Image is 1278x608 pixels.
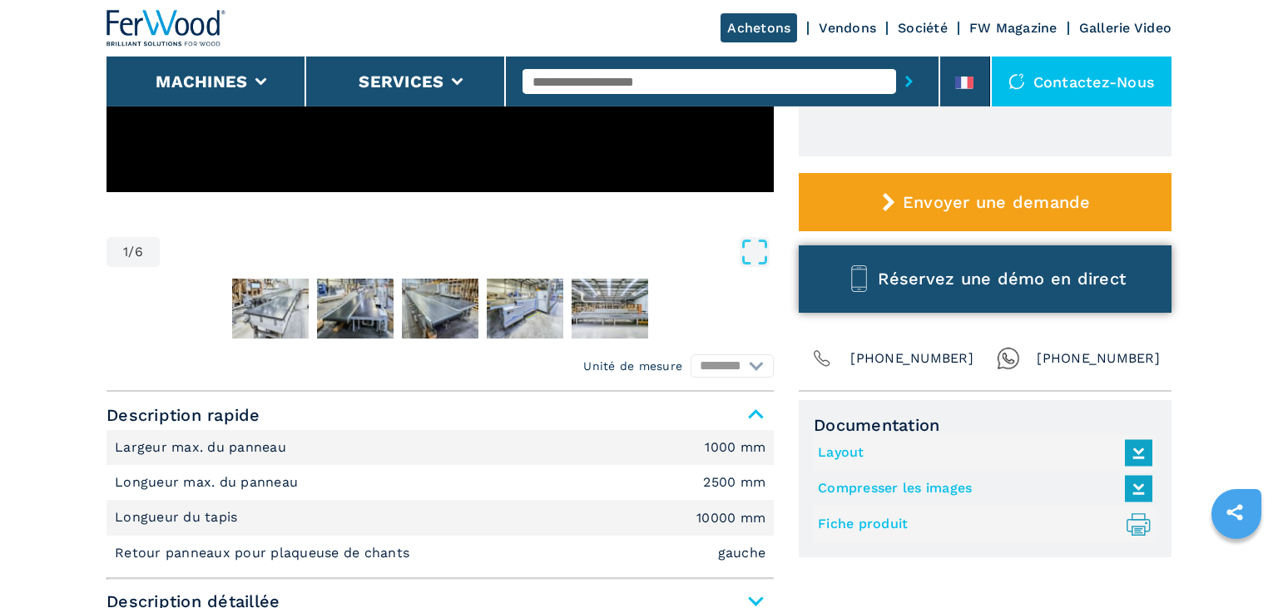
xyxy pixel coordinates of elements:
button: Go to Slide 5 [483,275,567,342]
p: Longueur du tapis [115,508,242,526]
iframe: Chat [1207,533,1266,596]
a: Compresser les images [818,475,1144,502]
img: ffba57069b27577cad429f456efb2e10 [402,279,478,339]
button: submit-button [896,62,922,101]
img: c31db5a806adae3b6e60fecf8696a12f [232,279,309,339]
img: dfbf61ddfd1949664a17a2b8335d80f3 [487,279,563,339]
button: Réservez une démo en direct [799,245,1171,313]
img: Whatsapp [997,347,1020,370]
em: 10000 mm [696,512,765,525]
p: Largeur max. du panneau [115,438,290,457]
button: Open Fullscreen [164,237,770,267]
img: 7fdddeab07d299a6ec756eeb247db898 [317,279,394,339]
a: Fiche produit [818,511,1144,538]
p: Longueur max. du panneau [115,473,302,492]
em: 1000 mm [705,441,765,454]
p: Retour panneaux pour plaqueuse de chants [115,544,414,562]
span: Description rapide [106,400,774,430]
a: Vendons [819,20,876,36]
span: [PHONE_NUMBER] [1037,347,1160,370]
span: Réservez une démo en direct [878,269,1126,289]
button: Go to Slide 2 [229,275,312,342]
em: 2500 mm [703,476,765,489]
button: Envoyer une demande [799,173,1171,231]
a: Gallerie Video [1079,20,1172,36]
a: Société [898,20,948,36]
a: FW Magazine [969,20,1058,36]
div: Description rapide [106,430,774,571]
em: Unité de mesure [583,358,682,374]
a: Layout [818,439,1144,467]
span: Envoyer une demande [903,192,1091,212]
button: Go to Slide 3 [314,275,397,342]
em: gauche [718,546,766,560]
a: sharethis [1214,492,1256,533]
img: Contactez-nous [1008,73,1025,90]
button: Services [359,72,443,91]
span: 6 [135,245,143,259]
div: Contactez-nous [992,57,1172,106]
img: 27fdf11469b90d78df6ac10df1fc52a1 [572,279,648,339]
button: Go to Slide 4 [399,275,482,342]
button: Go to Slide 6 [568,275,651,342]
span: 1 [123,245,128,259]
img: Ferwood [106,10,226,47]
button: Machines [156,72,247,91]
nav: Thumbnail Navigation [106,275,774,342]
span: Documentation [814,415,1157,435]
img: Phone [810,347,834,370]
span: [PHONE_NUMBER] [850,347,973,370]
span: / [128,245,134,259]
a: Achetons [721,13,797,42]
